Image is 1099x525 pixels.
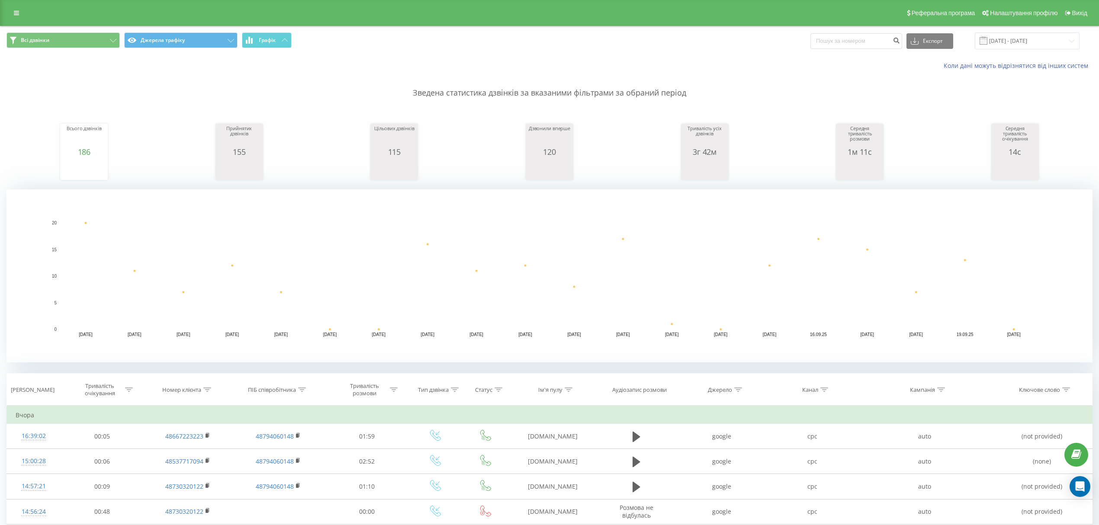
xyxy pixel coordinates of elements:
td: google [677,474,767,499]
text: [DATE] [421,332,435,337]
div: Статус [475,386,492,394]
td: [DOMAIN_NAME] [509,449,596,474]
div: 14:56:24 [16,503,51,520]
text: [DATE] [518,332,532,337]
td: Вчора [7,407,1093,424]
a: 48667223223 [165,432,203,440]
button: Джерела трафіку [124,32,238,48]
td: (none) [992,449,1092,474]
div: 155 [218,147,261,156]
text: [DATE] [225,332,239,337]
td: google [677,499,767,524]
text: [DATE] [861,332,874,337]
div: 3г 42м [683,147,726,156]
div: 1м 11с [838,147,881,156]
a: 48794060148 [256,457,294,465]
td: 02:52 [325,449,409,474]
span: Налаштування профілю [990,10,1057,16]
text: [DATE] [909,332,923,337]
div: Джерело [708,386,732,394]
div: Тривалість очікування [77,382,123,397]
text: [DATE] [1007,332,1021,337]
td: [DOMAIN_NAME] [509,499,596,524]
svg: A chart. [218,156,261,182]
div: Ключове слово [1019,386,1060,394]
div: ПІБ співробітника [248,386,296,394]
td: [DOMAIN_NAME] [509,424,596,449]
td: 00:06 [60,449,144,474]
div: Open Intercom Messenger [1070,476,1090,497]
td: 00:05 [60,424,144,449]
div: Тривалість усіх дзвінків [683,126,726,147]
td: cpc [767,499,858,524]
span: Вихід [1072,10,1087,16]
div: Середня тривалість розмови [838,126,881,147]
span: Розмова не відбулась [620,503,653,519]
div: 115 [373,147,416,156]
div: 120 [528,147,571,156]
text: [DATE] [616,332,630,337]
div: Цільових дзвінків [373,126,416,147]
text: [DATE] [567,332,581,337]
div: Середня тривалість очікування [993,126,1037,147]
text: 20 [52,221,57,225]
text: 10 [52,274,57,279]
a: 48730320122 [165,482,203,490]
td: 01:59 [325,424,409,449]
button: Графік [242,32,292,48]
td: [DOMAIN_NAME] [509,474,596,499]
p: Зведена статистика дзвінків за вказаними фільтрами за обраний період [6,70,1093,99]
td: 00:09 [60,474,144,499]
text: [DATE] [79,332,93,337]
td: 00:00 [325,499,409,524]
text: [DATE] [469,332,483,337]
span: Графік [259,37,276,43]
div: Тривалість розмови [341,382,388,397]
div: A chart. [838,156,881,182]
span: Реферальна програма [912,10,975,16]
div: A chart. [528,156,571,182]
div: Тип дзвінка [418,386,449,394]
a: 48794060148 [256,482,294,490]
svg: A chart. [6,189,1093,362]
td: (not provided) [992,499,1092,524]
text: 0 [54,327,57,332]
text: [DATE] [128,332,141,337]
text: [DATE] [665,332,679,337]
td: cpc [767,424,858,449]
text: 16.09.25 [810,332,827,337]
a: 48730320122 [165,507,203,515]
td: (not provided) [992,474,1092,499]
div: Кампанія [910,386,935,394]
text: [DATE] [763,332,777,337]
td: auto [858,499,992,524]
text: 5 [54,301,57,305]
td: 00:48 [60,499,144,524]
svg: A chart. [62,156,106,182]
div: Номер клієнта [162,386,201,394]
div: A chart. [683,156,726,182]
svg: A chart. [373,156,416,182]
button: Експорт [906,33,953,49]
div: Всього дзвінків [62,126,106,147]
td: google [677,424,767,449]
td: (not provided) [992,424,1092,449]
a: 48794060148 [256,432,294,440]
div: 186 [62,147,106,156]
text: [DATE] [274,332,288,337]
div: Прийнятих дзвінків [218,126,261,147]
text: [DATE] [323,332,337,337]
div: 15:00:28 [16,453,51,470]
div: [PERSON_NAME] [11,386,55,394]
td: auto [858,474,992,499]
text: [DATE] [372,332,386,337]
div: A chart. [993,156,1037,182]
td: auto [858,449,992,474]
input: Пошук за номером [810,33,902,49]
div: Канал [802,386,818,394]
td: cpc [767,474,858,499]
